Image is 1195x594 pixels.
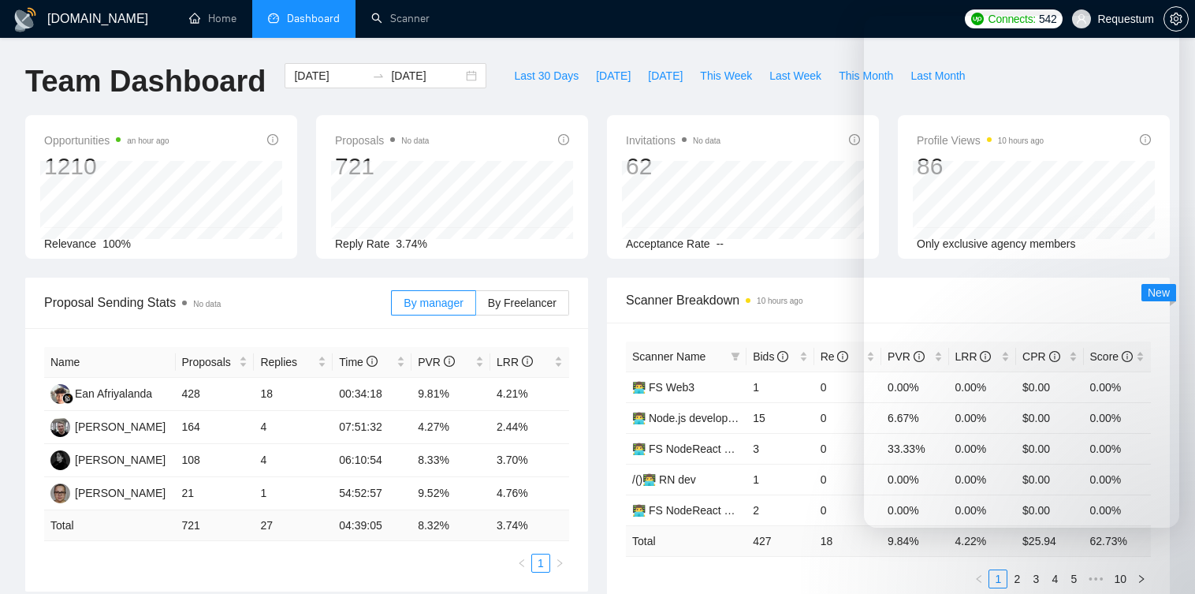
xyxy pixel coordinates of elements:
[550,554,569,573] button: right
[1083,570,1108,588] span: •••
[1132,570,1151,588] li: Next Page
[514,67,579,84] span: Last 30 Days
[746,402,813,433] td: 15
[1163,6,1189,32] button: setting
[550,554,569,573] li: Next Page
[254,510,333,541] td: 27
[639,63,691,88] button: [DATE]
[587,63,639,88] button: [DATE]
[50,486,166,499] a: IK[PERSON_NAME]
[814,433,881,464] td: 0
[837,351,848,362] span: info-circle
[1109,570,1131,588] a: 10
[632,443,832,455] a: 👨‍💻 FS NodeReact PropTech+CRM+ERP
[626,131,720,150] span: Invitations
[339,356,377,368] span: Time
[372,69,385,82] span: swap-right
[1076,13,1087,24] span: user
[44,131,169,150] span: Opportunities
[44,347,176,378] th: Name
[50,453,166,465] a: AK[PERSON_NAME]
[333,444,411,477] td: 06:10:54
[444,356,455,367] span: info-circle
[1039,10,1056,28] span: 542
[1016,525,1083,556] td: $ 25.94
[411,444,490,477] td: 8.33%
[757,297,802,305] time: 10 hours ago
[1164,13,1188,25] span: setting
[505,63,587,88] button: Last 30 Days
[881,525,948,556] td: 9.84 %
[769,67,821,84] span: Last Week
[626,290,1151,310] span: Scanner Breakdown
[176,444,255,477] td: 108
[1108,570,1132,588] li: 10
[830,63,902,88] button: This Month
[333,378,411,411] td: 00:34:18
[1027,570,1044,588] a: 3
[746,433,813,464] td: 3
[50,417,70,437] img: VL
[367,356,378,367] span: info-circle
[335,151,429,181] div: 721
[391,67,463,84] input: End date
[522,356,533,367] span: info-circle
[490,378,569,411] td: 4.21%
[626,151,720,181] div: 62
[558,134,569,145] span: info-circle
[50,387,152,399] a: EAEan Afriyalanda
[193,300,221,308] span: No data
[176,411,255,444] td: 164
[260,353,315,371] span: Replies
[497,356,533,368] span: LRR
[626,525,746,556] td: Total
[746,464,813,495] td: 1
[25,63,266,100] h1: Team Dashboard
[254,477,333,510] td: 1
[44,510,176,541] td: Total
[717,237,724,250] span: --
[1137,574,1146,584] span: right
[1083,570,1108,588] li: Next 5 Pages
[333,411,411,444] td: 07:51:32
[333,477,411,510] td: 54:52:57
[490,510,569,541] td: 3.74 %
[50,384,70,404] img: EA
[632,350,705,363] span: Scanner Name
[971,13,984,25] img: upwork-logo.png
[1045,570,1064,588] li: 4
[62,393,73,404] img: gigradar-bm.png
[632,504,767,517] a: 👨‍💻 FS NodeReact Logistics
[626,237,710,250] span: Acceptance Rate
[44,151,169,181] div: 1210
[731,352,740,361] span: filter
[746,495,813,525] td: 2
[555,559,564,568] span: right
[970,570,988,588] button: left
[512,554,531,573] button: left
[176,477,255,510] td: 21
[632,381,694,394] a: 👨‍💻 FS Web3
[517,559,527,568] span: left
[267,134,278,145] span: info-circle
[1064,570,1083,588] li: 5
[75,418,166,435] div: [PERSON_NAME]
[970,570,988,588] li: Previous Page
[849,134,860,145] span: info-circle
[693,136,720,145] span: No data
[254,411,333,444] td: 4
[988,570,1007,588] li: 1
[411,510,490,541] td: 8.32 %
[294,67,366,84] input: Start date
[777,351,788,362] span: info-circle
[691,63,761,88] button: This Week
[490,411,569,444] td: 2.44%
[127,136,169,145] time: an hour ago
[335,131,429,150] span: Proposals
[401,136,429,145] span: No data
[988,10,1036,28] span: Connects:
[746,525,813,556] td: 427
[50,450,70,470] img: AK
[532,555,549,572] a: 1
[1008,570,1026,588] a: 2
